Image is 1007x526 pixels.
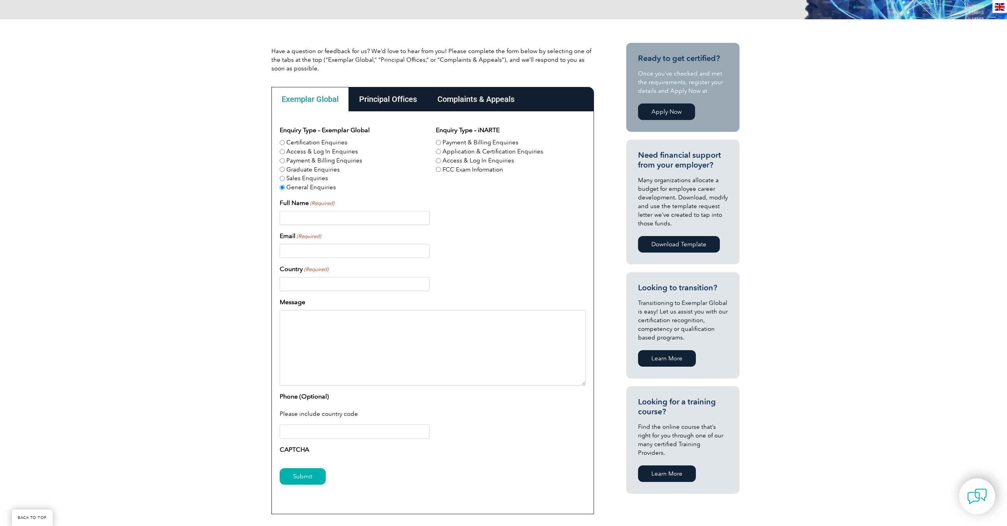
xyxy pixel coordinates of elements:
[280,404,586,425] div: Please include country code
[271,87,349,111] div: Exemplar Global
[286,165,340,174] label: Graduate Enquiries
[286,147,358,156] label: Access & Log In Enquiries
[280,126,370,135] legend: Enquiry Type – Exemplar Global
[436,126,500,135] legend: Enquiry Type – iNARTE
[280,264,328,274] label: Country
[638,299,728,342] p: Transitioning to Exemplar Global is easy! Let us assist you with our certification recognition, c...
[349,87,427,111] div: Principal Offices
[638,54,728,63] h3: Ready to get certified?
[280,392,329,401] label: Phone (Optional)
[638,397,728,417] h3: Looking for a training course?
[638,69,728,95] p: Once you’ve checked and met the requirements, register your details and Apply Now at
[280,198,334,208] label: Full Name
[995,3,1005,11] img: en
[443,138,518,147] label: Payment & Billing Enquiries
[310,199,335,207] span: (Required)
[443,156,514,165] label: Access & Log In Enquiries
[638,150,728,170] h3: Need financial support from your employer?
[638,350,696,367] a: Learn More
[427,87,525,111] div: Complaints & Appeals
[638,176,728,228] p: Many organizations allocate a budget for employee career development. Download, modify and use th...
[286,156,362,165] label: Payment & Billing Enquiries
[280,297,305,307] label: Message
[638,465,696,482] a: Learn More
[280,445,309,454] label: CAPTCHA
[967,487,987,506] img: contact-chat.png
[304,266,329,273] span: (Required)
[280,231,321,241] label: Email
[286,183,336,192] label: General Enquiries
[638,236,720,253] a: Download Template
[638,423,728,457] p: Find the online course that’s right for you through one of our many certified Training Providers.
[286,174,328,183] label: Sales Enquiries
[638,103,695,120] a: Apply Now
[638,283,728,293] h3: Looking to transition?
[443,147,543,156] label: Application & Certification Enquiries
[280,468,326,485] input: Submit
[12,509,53,526] a: BACK TO TOP
[286,138,347,147] label: Certification Enquiries
[443,165,503,174] label: FCC Exam Information
[271,47,594,73] p: Have a question or feedback for us? We’d love to hear from you! Please complete the form below by...
[296,233,321,240] span: (Required)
